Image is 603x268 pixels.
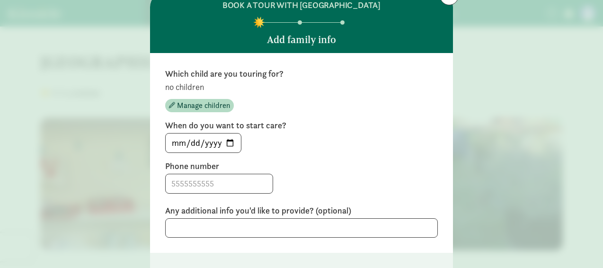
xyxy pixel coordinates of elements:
h5: Add family info [267,34,336,45]
input: 5555555555 [166,174,273,193]
label: Phone number [165,161,438,172]
button: Manage children [165,99,234,112]
label: Which child are you touring for? [165,68,438,80]
label: Any additional info you'd like to provide? (optional) [165,205,438,216]
p: no children [165,81,438,93]
label: When do you want to start care? [165,120,438,131]
span: Manage children [177,100,230,111]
